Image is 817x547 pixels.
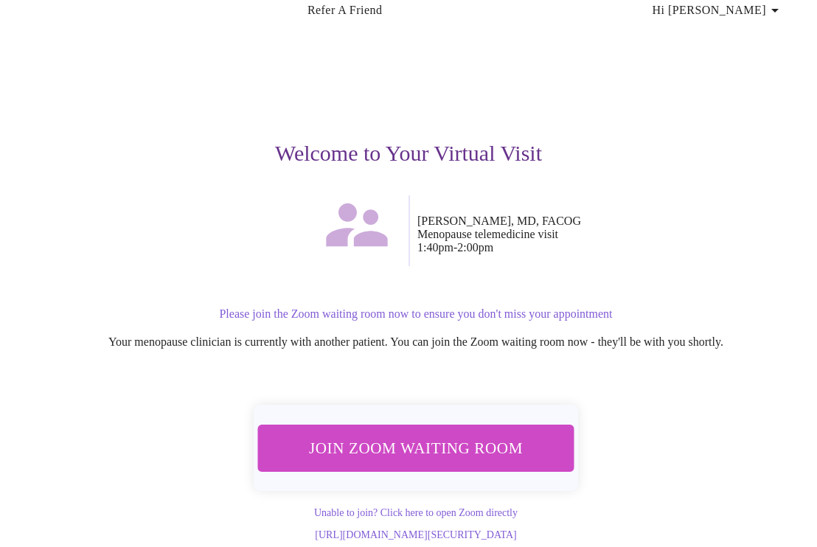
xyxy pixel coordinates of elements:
[314,507,518,518] a: Unable to join? Click here to open Zoom directly
[315,529,516,540] a: [URL][DOMAIN_NAME][SECURITY_DATA]
[38,307,793,321] p: Please join the Zoom waiting room now to ensure you don't miss your appointment
[277,434,554,461] span: Join Zoom Waiting Room
[38,335,793,349] p: Your menopause clinician is currently with another patient. You can join the Zoom waiting room no...
[417,215,793,254] p: [PERSON_NAME], MD, FACOG Menopause telemedicine visit 1:40pm - 2:00pm
[24,141,793,166] h3: Welcome to Your Virtual Visit
[257,425,574,471] button: Join Zoom Waiting Room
